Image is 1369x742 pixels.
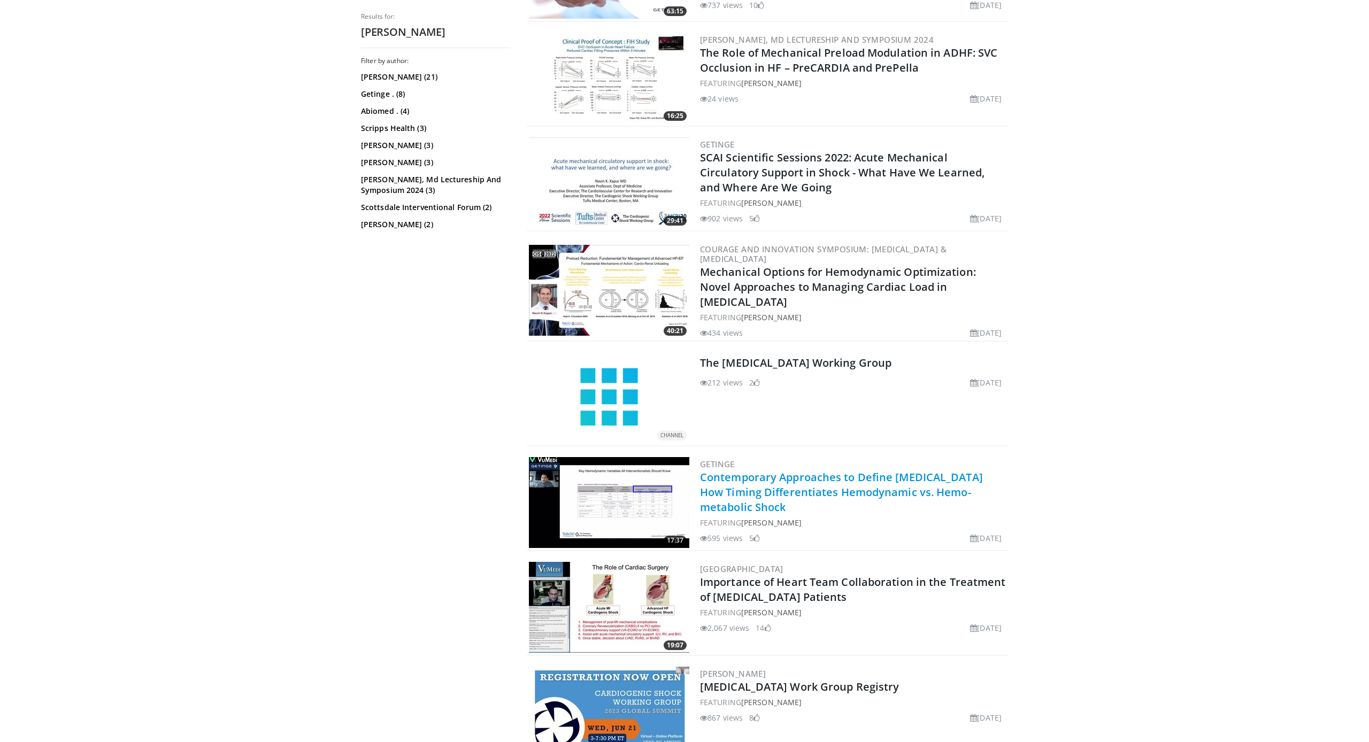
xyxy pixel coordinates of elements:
[700,622,749,633] li: 2,067 views
[664,216,687,226] span: 29:41
[700,377,743,388] li: 212 views
[970,93,1002,104] li: [DATE]
[529,245,689,336] a: 40:21
[361,174,508,196] a: [PERSON_NAME], Md Lectureship And Symposium 2024 (3)
[361,25,511,39] h2: [PERSON_NAME]
[529,366,689,430] a: CHANNEL
[361,57,511,65] h3: Filter by author:
[741,517,802,528] a: [PERSON_NAME]
[700,93,739,104] li: 24 views
[749,377,760,388] li: 2
[749,712,760,723] li: 8
[700,34,934,45] a: [PERSON_NAME], MD Lectureship and Symposium 2024
[700,668,766,679] a: [PERSON_NAME]
[700,150,985,195] a: SCAI Scientific Sessions 2022: Acute Mechanical Circulatory Support in Shock - What Have We Learn...
[361,89,508,99] a: Getinge . (8)
[361,140,508,151] a: [PERSON_NAME] (3)
[700,139,735,150] a: Getinge
[970,377,1002,388] li: [DATE]
[970,622,1002,633] li: [DATE]
[700,213,743,224] li: 902 views
[660,432,683,439] small: CHANNEL
[664,640,687,650] span: 19:07
[361,157,508,168] a: [PERSON_NAME] (3)
[749,532,760,544] li: 5
[529,457,689,548] a: 17:37
[700,78,1006,89] div: FEATURING
[700,459,735,469] a: Getinge
[700,697,1006,708] div: FEATURING
[700,197,1006,208] div: FEATURING
[700,265,976,309] a: Mechanical Options for Hemodynamic Optimization: Novel Approaches to Managing Cardiac Load in [ME...
[700,355,891,370] a: The [MEDICAL_DATA] Working Group
[664,111,687,121] span: 16:25
[664,6,687,16] span: 63:15
[529,137,689,228] img: 111cb448-90dd-42c3-91d8-330301dbafee.300x170_q85_crop-smart_upscale.jpg
[664,326,687,336] span: 40:21
[361,12,511,21] p: Results for:
[700,45,997,75] a: The Role of Mechanical Preload Modulation in ADHF: SVC Occlusion in HF – PreCARDIA and PrePella
[741,607,802,617] a: [PERSON_NAME]
[970,532,1002,544] li: [DATE]
[361,72,508,82] a: [PERSON_NAME] (21)
[700,312,1006,323] div: FEATURING
[700,575,1006,604] a: Importance of Heart Team Collaboration in the Treatment of [MEDICAL_DATA] Patients
[529,33,689,123] a: 16:25
[700,607,1006,618] div: FEATURING
[664,536,687,545] span: 17:37
[529,137,689,228] a: 29:41
[700,532,743,544] li: 595 views
[577,366,641,430] img: The Cardiogenic Shock Working Group
[700,517,1006,528] div: FEATURING
[970,327,1002,338] li: [DATE]
[529,562,689,653] img: 2af8e450-538e-4767-9820-e6dcae2ef1d8.300x170_q85_crop-smart_upscale.jpg
[756,622,771,633] li: 14
[741,697,802,707] a: [PERSON_NAME]
[741,312,802,322] a: [PERSON_NAME]
[361,106,508,117] a: Abiomed . (4)
[529,33,689,123] img: 87c579a6-4b8f-4423-9a9b-1f9388854d9f.300x170_q85_crop-smart_upscale.jpg
[970,213,1002,224] li: [DATE]
[970,712,1002,723] li: [DATE]
[700,563,783,574] a: [GEOGRAPHIC_DATA]
[700,327,743,338] li: 434 views
[741,198,802,208] a: [PERSON_NAME]
[529,457,689,548] img: 3b3ca3d0-e497-49e4-a73b-9d35770e5079.300x170_q85_crop-smart_upscale.jpg
[361,202,508,213] a: Scottsdale Interventional Forum (2)
[361,123,508,134] a: Scripps Health (3)
[741,78,802,88] a: [PERSON_NAME]
[529,562,689,653] a: 19:07
[700,679,899,694] a: [MEDICAL_DATA] Work Group Registry
[700,244,947,264] a: Courage and Innovation Symposium: [MEDICAL_DATA] & [MEDICAL_DATA]
[700,470,983,514] a: Contemporary Approaches to Define [MEDICAL_DATA] How Timing Differentiates Hemodynamic vs. Hemo-m...
[700,712,743,723] li: 867 views
[749,213,760,224] li: 5
[529,245,689,336] img: a82ad7f9-ec18-4cd8-811e-592298c47525.300x170_q85_crop-smart_upscale.jpg
[361,219,508,230] a: [PERSON_NAME] (2)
